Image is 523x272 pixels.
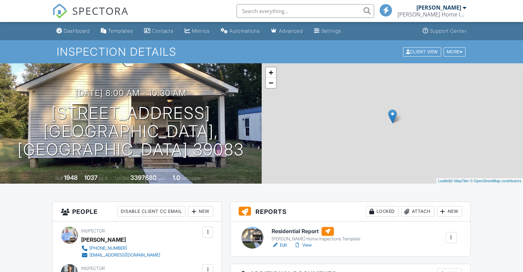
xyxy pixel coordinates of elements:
span: sq.ft. [157,176,166,181]
div: Contacts [152,28,174,34]
a: © OpenStreetMap contributors [470,179,521,183]
span: Built [55,176,63,181]
div: Templates [108,28,133,34]
a: [EMAIL_ADDRESS][DOMAIN_NAME] [81,252,160,259]
a: Dashboard [54,25,92,37]
div: | [436,178,523,184]
a: Support Center [420,25,469,37]
div: Dashboard [64,28,90,34]
a: © MapTiler [450,179,469,183]
span: Inspector [81,266,105,271]
div: [PHONE_NUMBER] [89,246,127,251]
div: Support Center [430,28,467,34]
div: Disable Client CC Email [118,206,185,217]
span: Inspector [81,228,105,233]
a: Residential Report [PERSON_NAME] Home Inspections Template [272,227,360,242]
div: Gibson Home Inspections LLC [397,11,466,18]
span: bathrooms [181,176,201,181]
a: Contacts [141,25,176,37]
h3: People [53,202,221,221]
div: Attach [401,206,434,217]
a: Edit [272,242,287,249]
a: Zoom out [266,78,276,88]
a: Metrics [182,25,213,37]
a: [PHONE_NUMBER] [81,245,160,252]
div: Advanced [279,28,303,34]
div: 1.0 [173,174,180,181]
span: SPECTORA [72,3,129,18]
a: Settings [311,25,344,37]
a: Automations (Basic) [218,25,263,37]
img: The Best Home Inspection Software - Spectora [52,3,67,19]
div: Client View [403,47,441,56]
div: New [188,206,213,217]
div: Locked [366,206,399,217]
a: Leaflet [438,179,449,183]
a: Templates [98,25,136,37]
div: More [444,47,466,56]
span: sq. ft. [99,176,108,181]
div: [PERSON_NAME] [416,4,461,11]
div: Automations [229,28,260,34]
a: View [294,242,312,249]
h6: Residential Report [272,227,360,236]
span: Lot Size [115,176,129,181]
a: SPECTORA [52,9,129,24]
h3: [DATE] 8:00 am - 10:30 am [75,88,186,98]
div: Settings [321,28,341,34]
div: 1948 [64,174,78,181]
div: [PERSON_NAME] Home Inspections Template [272,236,360,242]
h1: [STREET_ADDRESS] [GEOGRAPHIC_DATA], [GEOGRAPHIC_DATA] 39083 [11,104,251,159]
div: 1037 [84,174,98,181]
h1: Inspection Details [57,46,466,58]
div: [EMAIL_ADDRESS][DOMAIN_NAME] [89,252,160,258]
a: Client View [402,49,443,54]
div: [PERSON_NAME] [81,235,126,245]
a: Zoom in [266,67,276,78]
input: Search everything... [237,4,374,18]
div: 3397680 [130,174,156,181]
a: Advanced [268,25,306,37]
div: New [437,206,462,217]
h3: Reports [230,202,470,221]
div: Metrics [192,28,210,34]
